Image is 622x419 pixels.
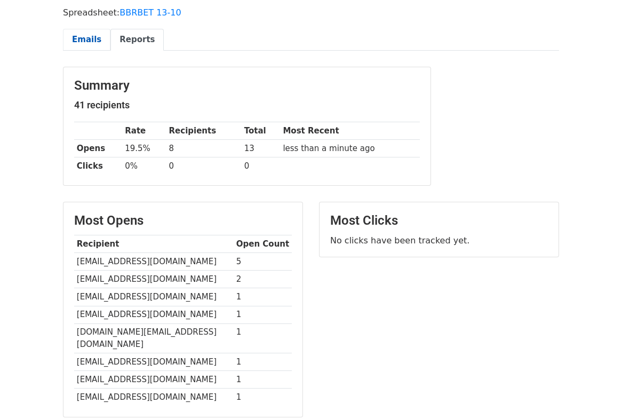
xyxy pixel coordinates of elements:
td: 19.5% [122,140,166,157]
a: Reports [110,29,164,51]
td: less than a minute ago [281,140,420,157]
td: [EMAIL_ADDRESS][DOMAIN_NAME] [74,271,234,288]
td: [EMAIL_ADDRESS][DOMAIN_NAME] [74,288,234,306]
td: 1 [234,389,292,406]
h3: Most Opens [74,213,292,228]
th: Rate [122,122,166,140]
td: 0 [166,157,242,175]
th: Open Count [234,235,292,253]
td: [EMAIL_ADDRESS][DOMAIN_NAME] [74,389,234,406]
td: 5 [234,253,292,271]
th: Opens [74,140,122,157]
td: 1 [234,288,292,306]
td: [EMAIL_ADDRESS][DOMAIN_NAME] [74,371,234,389]
th: Clicks [74,157,122,175]
td: 8 [166,140,242,157]
td: 1 [234,353,292,371]
th: Most Recent [281,122,420,140]
td: [EMAIL_ADDRESS][DOMAIN_NAME] [74,306,234,323]
a: BBRBET 13-10 [119,7,181,18]
td: [DOMAIN_NAME][EMAIL_ADDRESS][DOMAIN_NAME] [74,323,234,353]
th: Total [242,122,281,140]
th: Recipient [74,235,234,253]
h3: Most Clicks [330,213,548,228]
td: 0 [242,157,281,175]
h5: 41 recipients [74,99,420,111]
td: 1 [234,323,292,353]
td: 2 [234,271,292,288]
th: Recipients [166,122,242,140]
td: 0% [122,157,166,175]
iframe: Chat Widget [569,368,622,419]
p: No clicks have been tracked yet. [330,235,548,246]
h3: Summary [74,78,420,93]
td: [EMAIL_ADDRESS][DOMAIN_NAME] [74,253,234,271]
td: 13 [242,140,281,157]
td: 1 [234,371,292,389]
p: Spreadsheet: [63,7,559,18]
td: [EMAIL_ADDRESS][DOMAIN_NAME] [74,353,234,371]
a: Emails [63,29,110,51]
td: 1 [234,306,292,323]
